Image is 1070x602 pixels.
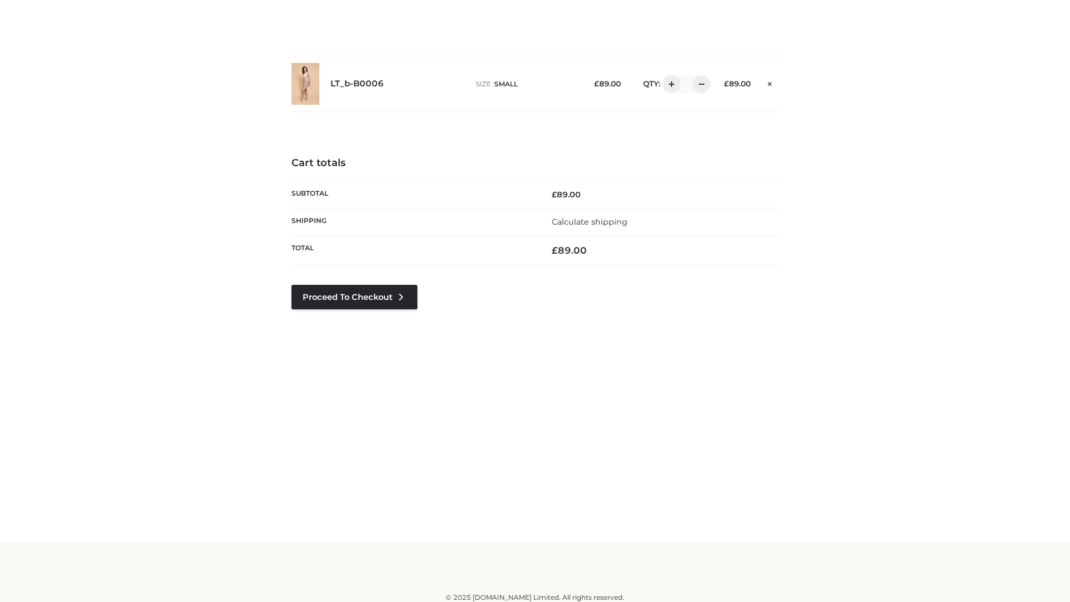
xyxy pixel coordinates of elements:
bdi: 89.00 [552,190,581,200]
h4: Cart totals [291,157,779,169]
a: LT_b-B0006 [330,79,384,89]
th: Total [291,236,535,265]
a: Calculate shipping [552,217,628,227]
div: QTY: [632,75,707,93]
p: size : [476,79,577,89]
bdi: 89.00 [552,245,587,256]
bdi: 89.00 [724,79,751,88]
span: £ [552,245,558,256]
a: Proceed to Checkout [291,285,417,309]
span: £ [552,190,557,200]
span: £ [594,79,599,88]
th: Shipping [291,208,535,235]
a: Remove this item [762,75,779,90]
span: SMALL [494,80,518,88]
bdi: 89.00 [594,79,621,88]
th: Subtotal [291,181,535,208]
span: £ [724,79,729,88]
